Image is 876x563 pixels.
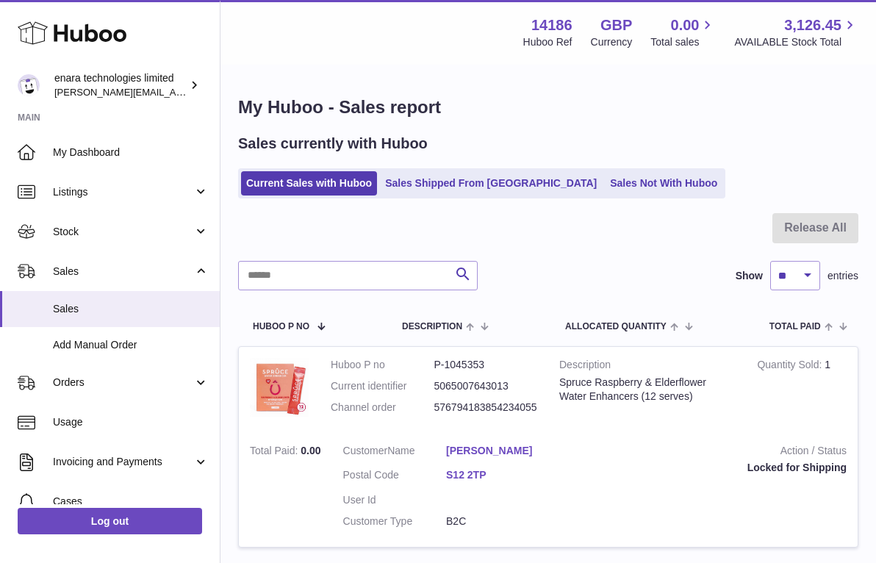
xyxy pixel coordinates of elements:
[343,493,447,507] dt: User Id
[343,445,388,456] span: Customer
[343,444,447,462] dt: Name
[523,35,572,49] div: Huboo Ref
[238,134,428,154] h2: Sales currently with Huboo
[331,358,434,372] dt: Huboo P no
[331,379,434,393] dt: Current identifier
[650,15,716,49] a: 0.00 Total sales
[53,338,209,352] span: Add Manual Order
[559,358,735,376] strong: Description
[446,468,550,482] a: S12 2TP
[53,376,193,390] span: Orders
[54,86,295,98] span: [PERSON_NAME][EMAIL_ADDRESS][DOMAIN_NAME]
[591,35,633,49] div: Currency
[238,96,858,119] h1: My Huboo - Sales report
[671,15,700,35] span: 0.00
[53,415,209,429] span: Usage
[559,376,735,404] div: Spruce Raspberry & Elderflower Water Enhancers (12 serves)
[757,359,825,374] strong: Quantity Sold
[446,514,550,528] dd: B2C
[827,269,858,283] span: entries
[241,171,377,196] a: Current Sales with Huboo
[53,455,193,469] span: Invoicing and Payments
[18,74,40,96] img: Dee@enara.co
[572,461,847,475] div: Locked for Shipping
[572,444,847,462] strong: Action / Status
[253,322,309,331] span: Huboo P no
[446,444,550,458] a: [PERSON_NAME]
[769,322,821,331] span: Total paid
[343,514,447,528] dt: Customer Type
[250,445,301,460] strong: Total Paid
[54,71,187,99] div: enara technologies limited
[250,358,309,417] img: 1747668806.jpeg
[784,15,841,35] span: 3,126.45
[331,401,434,415] dt: Channel order
[734,15,858,49] a: 3,126.45 AVAILABLE Stock Total
[53,265,193,279] span: Sales
[53,225,193,239] span: Stock
[434,379,538,393] dd: 5065007643013
[53,495,209,509] span: Cases
[565,322,667,331] span: ALLOCATED Quantity
[301,445,320,456] span: 0.00
[18,508,202,534] a: Log out
[53,146,209,159] span: My Dashboard
[380,171,602,196] a: Sales Shipped From [GEOGRAPHIC_DATA]
[600,15,632,35] strong: GBP
[746,347,858,433] td: 1
[605,171,722,196] a: Sales Not With Huboo
[434,401,538,415] dd: 576794183854234055
[734,35,858,49] span: AVAILABLE Stock Total
[650,35,716,49] span: Total sales
[53,302,209,316] span: Sales
[434,358,538,372] dd: P-1045353
[402,322,462,331] span: Description
[343,468,447,486] dt: Postal Code
[531,15,572,35] strong: 14186
[736,269,763,283] label: Show
[53,185,193,199] span: Listings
